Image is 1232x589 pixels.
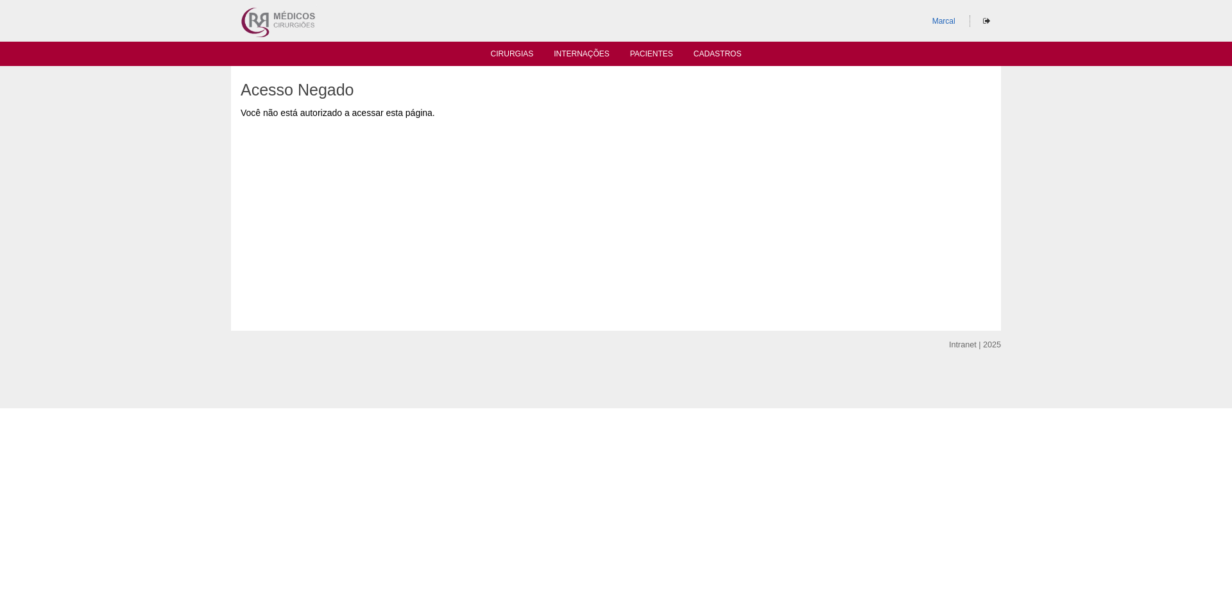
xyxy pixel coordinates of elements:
a: Internações [554,49,610,62]
div: Você não está autorizado a acessar esta página. [241,106,991,119]
i: Sair [983,17,990,25]
a: Pacientes [630,49,673,62]
h1: Acesso Negado [241,82,991,98]
div: Intranet | 2025 [949,338,1001,351]
a: Marcal [932,17,955,26]
a: Cirurgias [491,49,534,62]
a: Cadastros [694,49,742,62]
